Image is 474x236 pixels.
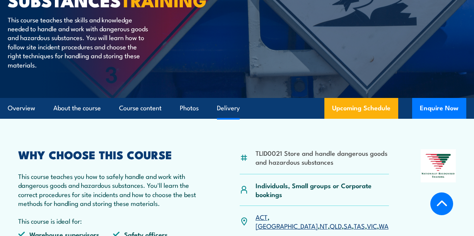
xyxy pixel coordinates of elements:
button: Enquire Now [412,98,466,119]
a: Course content [119,98,162,118]
img: Nationally Recognised Training logo. [421,149,456,182]
h2: WHY CHOOSE THIS COURSE [18,149,208,159]
a: VIC [367,221,377,230]
a: Photos [180,98,199,118]
p: This course teaches the skills and knowledge needed to handle and work with dangerous goods and h... [8,15,149,69]
a: ACT [256,212,268,221]
p: This course is ideal for: [18,216,208,225]
a: QLD [330,221,342,230]
a: [GEOGRAPHIC_DATA] [256,221,318,230]
a: WA [379,221,389,230]
a: NT [320,221,328,230]
li: TLID0021 Store and handle dangerous goods and hazardous substances [256,148,389,167]
a: TAS [354,221,365,230]
a: Upcoming Schedule [324,98,398,119]
a: Delivery [217,98,240,118]
a: About the course [53,98,101,118]
p: , , , , , , , [256,212,389,231]
a: Overview [8,98,35,118]
a: SA [344,221,352,230]
p: This course teaches you how to safely handle and work with dangerous goods and hazardous substanc... [18,172,208,208]
p: Individuals, Small groups or Corporate bookings [256,181,389,199]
